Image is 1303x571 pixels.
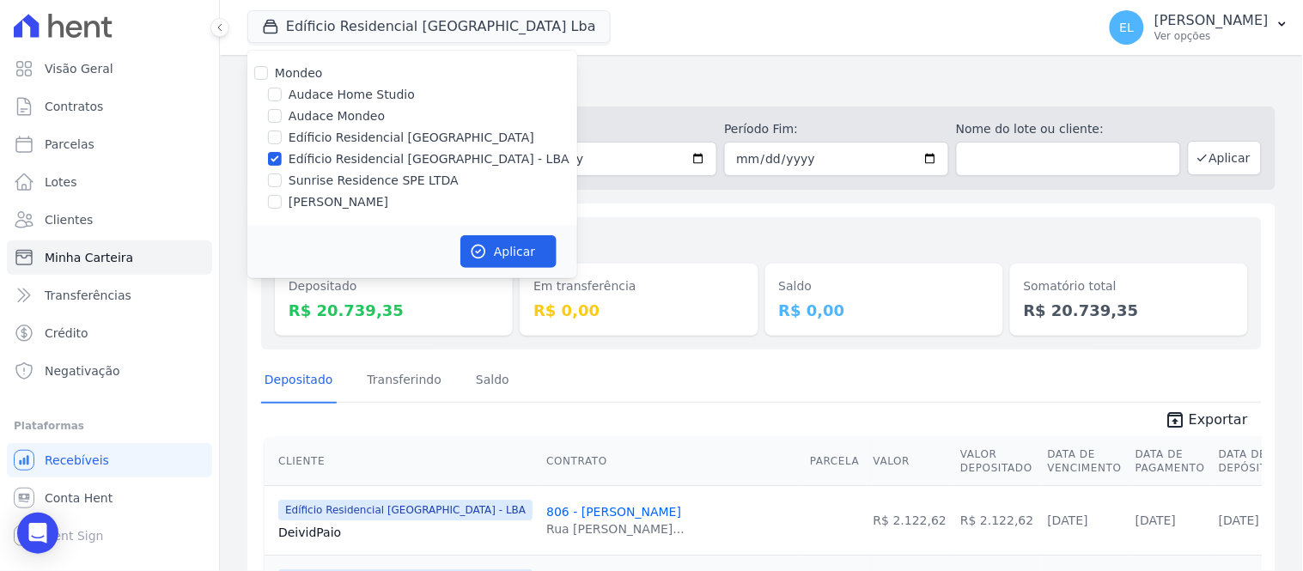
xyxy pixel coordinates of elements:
[278,500,533,520] span: Edíficio Residencial [GEOGRAPHIC_DATA] - LBA
[546,505,681,519] a: 806 - [PERSON_NAME]
[1048,513,1088,527] a: [DATE]
[1165,410,1185,430] i: unarchive
[45,98,103,115] span: Contratos
[1188,141,1262,175] button: Aplicar
[1151,410,1262,434] a: unarchive Exportar
[7,203,212,237] a: Clientes
[45,362,120,380] span: Negativação
[1154,29,1269,43] p: Ver opções
[45,489,113,507] span: Conta Hent
[1129,437,1212,486] th: Data de Pagamento
[7,316,212,350] a: Crédito
[261,359,337,404] a: Depositado
[546,520,685,538] div: Rua [PERSON_NAME]...
[724,120,949,138] label: Período Fim:
[7,354,212,388] a: Negativação
[7,443,212,477] a: Recebíveis
[45,249,133,266] span: Minha Carteira
[45,211,93,228] span: Clientes
[278,524,533,541] a: DeividPaio
[460,235,557,268] button: Aplicar
[1219,513,1259,527] a: [DATE]
[1096,3,1303,52] button: EL [PERSON_NAME] Ver opções
[867,437,953,486] th: Valor
[45,325,88,342] span: Crédito
[779,277,989,295] dt: Saldo
[247,10,611,43] button: Edíficio Residencial [GEOGRAPHIC_DATA] Lba
[1024,299,1234,322] dd: R$ 20.739,35
[1136,513,1176,527] a: [DATE]
[45,136,94,153] span: Parcelas
[1154,12,1269,29] p: [PERSON_NAME]
[7,127,212,161] a: Parcelas
[533,299,744,322] dd: R$ 0,00
[539,437,803,486] th: Contrato
[1041,437,1129,486] th: Data de Vencimento
[533,277,744,295] dt: Em transferência
[7,481,212,515] a: Conta Hent
[289,172,459,190] label: Sunrise Residence SPE LTDA
[803,437,867,486] th: Parcela
[1189,410,1248,430] span: Exportar
[289,299,499,322] dd: R$ 20.739,35
[45,60,113,77] span: Visão Geral
[867,485,953,555] td: R$ 2.122,62
[779,299,989,322] dd: R$ 0,00
[289,107,385,125] label: Audace Mondeo
[956,120,1181,138] label: Nome do lote ou cliente:
[472,359,513,404] a: Saldo
[247,69,1276,100] h2: Minha Carteira
[14,416,205,436] div: Plataformas
[17,513,58,554] div: Open Intercom Messenger
[1212,437,1282,486] th: Data de Depósito
[7,52,212,86] a: Visão Geral
[7,165,212,199] a: Lotes
[275,66,323,80] label: Mondeo
[45,452,109,469] span: Recebíveis
[45,287,131,304] span: Transferências
[289,86,415,104] label: Audace Home Studio
[364,359,446,404] a: Transferindo
[289,193,388,211] label: [PERSON_NAME]
[953,437,1040,486] th: Valor Depositado
[493,120,718,138] label: Período Inicío:
[1024,277,1234,295] dt: Somatório total
[7,89,212,124] a: Contratos
[289,277,499,295] dt: Depositado
[45,173,77,191] span: Lotes
[953,485,1040,555] td: R$ 2.122,62
[265,437,539,486] th: Cliente
[1120,21,1135,33] span: EL
[7,278,212,313] a: Transferências
[7,240,212,275] a: Minha Carteira
[289,150,569,168] label: Edíficio Residencial [GEOGRAPHIC_DATA] - LBA
[289,129,534,147] label: Edíficio Residencial [GEOGRAPHIC_DATA]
